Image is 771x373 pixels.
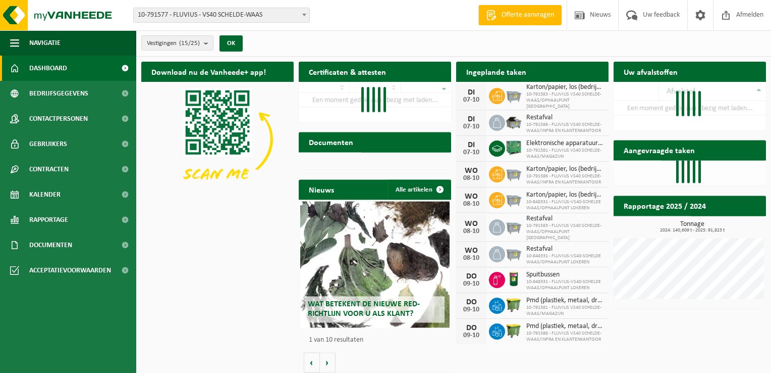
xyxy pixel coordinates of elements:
span: 10-848331 - FLUVIUS-VS40-SCHELDE WAAS/OPHAALPUNT LOKEREN [526,199,603,211]
div: 08-10 [461,201,481,208]
span: Documenten [29,232,72,258]
p: 1 van 10 resultaten [309,337,446,344]
h2: Certificaten & attesten [299,62,396,81]
span: Contracten [29,157,69,182]
a: Bekijk rapportage [691,215,765,236]
div: DO [461,298,481,306]
span: 10-791583 - FLUVIUS VS40 SCHELDE-WAAS/OPHAALPUNT [GEOGRAPHIC_DATA] [526,91,603,110]
div: 07-10 [461,97,481,104]
img: WB-2500-GAL-GY-01 [505,165,522,182]
span: Pmd (plastiek, metaal, drankkartons) (bedrijven) [526,322,603,331]
h2: Nieuws [299,179,344,199]
h2: Rapportage 2025 / 2024 [614,196,716,215]
span: 10-791581 - FLUVIUS VS40 SCHELDE-WAAS/MAGAZIJN [526,305,603,317]
span: Restafval [526,245,603,253]
div: WO [461,247,481,255]
span: Navigatie [29,30,61,56]
span: Restafval [526,114,603,122]
div: WO [461,193,481,201]
span: 10-791581 - FLUVIUS VS40 SCHELDE-WAAS/MAGAZIJN [526,148,603,160]
h2: Download nu de Vanheede+ app! [141,62,276,81]
a: Offerte aanvragen [478,5,562,25]
div: DO [461,272,481,281]
span: 10-848331 - FLUVIUS-VS40-SCHELDE WAAS/OPHAALPUNT LOKEREN [526,279,603,291]
a: Alle artikelen [388,179,450,200]
count: (15/25) [179,40,200,46]
a: Wat betekent de nieuwe RED-richtlijn voor u als klant? [300,201,450,328]
span: Gebruikers [29,131,67,157]
img: WB-1100-HPE-GN-50 [505,296,522,313]
img: WB-2500-GAL-GY-01 [505,191,522,208]
div: 08-10 [461,228,481,235]
div: 09-10 [461,281,481,288]
span: Pmd (plastiek, metaal, drankkartons) (bedrijven) [526,297,603,305]
img: PB-OT-0200-MET-00-03 [505,270,522,288]
span: 10-791583 - FLUVIUS VS40 SCHELDE-WAAS/OPHAALPUNT [GEOGRAPHIC_DATA] [526,223,603,241]
div: 09-10 [461,306,481,313]
span: Karton/papier, los (bedrijven) [526,83,603,91]
div: WO [461,167,481,175]
h2: Uw afvalstoffen [614,62,688,81]
h3: Tonnage [619,221,766,233]
img: WB-2500-GAL-GY-01 [505,218,522,235]
div: 08-10 [461,175,481,182]
span: 2024: 140,609 t - 2025: 91,823 t [619,228,766,233]
span: 10-791586 - FLUVIUS VS40 SCHELDE-WAAS/INFRA EN KLANTENKANTOOR [526,331,603,343]
span: Contactpersonen [29,106,88,131]
span: Kalender [29,182,61,207]
button: Vorige [304,352,320,372]
div: DI [461,141,481,149]
span: 10-791586 - FLUVIUS VS40 SCHELDE-WAAS/INFRA EN KLANTENKANTOOR [526,122,603,134]
span: Vestigingen [147,36,200,51]
button: OK [219,35,243,52]
div: WO [461,220,481,228]
img: WB-5000-GAL-GY-01 [505,113,522,130]
span: 10-848331 - FLUVIUS-VS40-SCHELDE WAAS/OPHAALPUNT LOKEREN [526,253,603,265]
img: PB-HB-1400-HPE-GN-01 [505,139,522,156]
img: WB-2500-GAL-GY-01 [505,245,522,262]
div: DO [461,324,481,332]
h2: Ingeplande taken [456,62,536,81]
span: Elektronische apparatuur - overige (ove) [526,139,603,148]
img: WB-1100-HPE-GN-50 [505,322,522,339]
span: Bedrijfsgegevens [29,81,88,106]
span: Restafval [526,215,603,223]
span: Dashboard [29,56,67,81]
div: DI [461,88,481,97]
span: 10-791577 - FLUVIUS - VS40 SCHELDE-WAAS [134,8,309,22]
span: 10-791577 - FLUVIUS - VS40 SCHELDE-WAAS [133,8,310,23]
span: Wat betekent de nieuwe RED-richtlijn voor u als klant? [308,300,420,318]
span: Karton/papier, los (bedrijven) [526,165,603,173]
button: Vestigingen(15/25) [141,35,213,51]
span: Acceptatievoorwaarden [29,258,111,283]
div: 09-10 [461,332,481,339]
span: Rapportage [29,207,68,232]
span: Spuitbussen [526,271,603,279]
span: Karton/papier, los (bedrijven) [526,191,603,199]
div: 07-10 [461,123,481,130]
span: 10-791586 - FLUVIUS VS40 SCHELDE-WAAS/INFRA EN KLANTENKANTOOR [526,173,603,185]
div: 08-10 [461,255,481,262]
div: DI [461,115,481,123]
img: Download de VHEPlus App [141,82,294,197]
img: WB-2500-GAL-GY-01 [505,86,522,104]
div: 07-10 [461,149,481,156]
h2: Documenten [299,132,363,152]
span: Offerte aanvragen [499,10,557,20]
h2: Aangevraagde taken [614,140,705,160]
button: Volgende [320,352,336,372]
